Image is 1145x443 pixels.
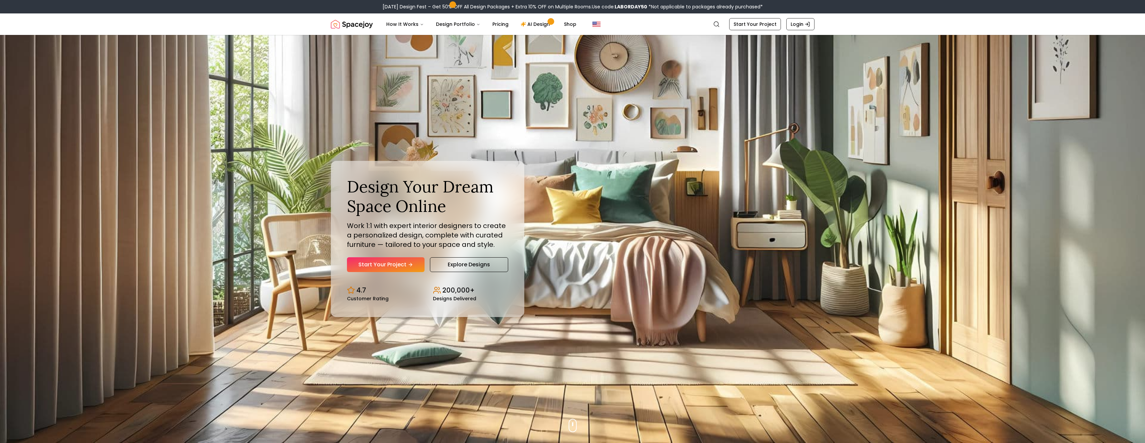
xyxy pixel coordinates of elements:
[431,17,486,31] button: Design Portfolio
[347,280,508,301] div: Design stats
[515,17,557,31] a: AI Design
[442,285,475,295] p: 200,000+
[786,18,814,30] a: Login
[647,3,763,10] span: *Not applicable to packages already purchased*
[356,285,366,295] p: 4.7
[331,13,814,35] nav: Global
[559,17,582,31] a: Shop
[430,257,508,272] a: Explore Designs
[347,221,508,249] p: Work 1:1 with expert interior designers to create a personalized design, complete with curated fu...
[331,17,373,31] img: Spacejoy Logo
[331,17,373,31] a: Spacejoy
[592,20,601,28] img: United States
[383,3,763,10] div: [DATE] Design Fest – Get 50% OFF All Design Packages + Extra 10% OFF on Multiple Rooms.
[433,296,476,301] small: Designs Delivered
[381,17,429,31] button: How It Works
[592,3,647,10] span: Use code:
[487,17,514,31] a: Pricing
[729,18,781,30] a: Start Your Project
[347,177,508,216] h1: Design Your Dream Space Online
[347,257,425,272] a: Start Your Project
[615,3,647,10] b: LABORDAY50
[381,17,582,31] nav: Main
[347,296,389,301] small: Customer Rating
